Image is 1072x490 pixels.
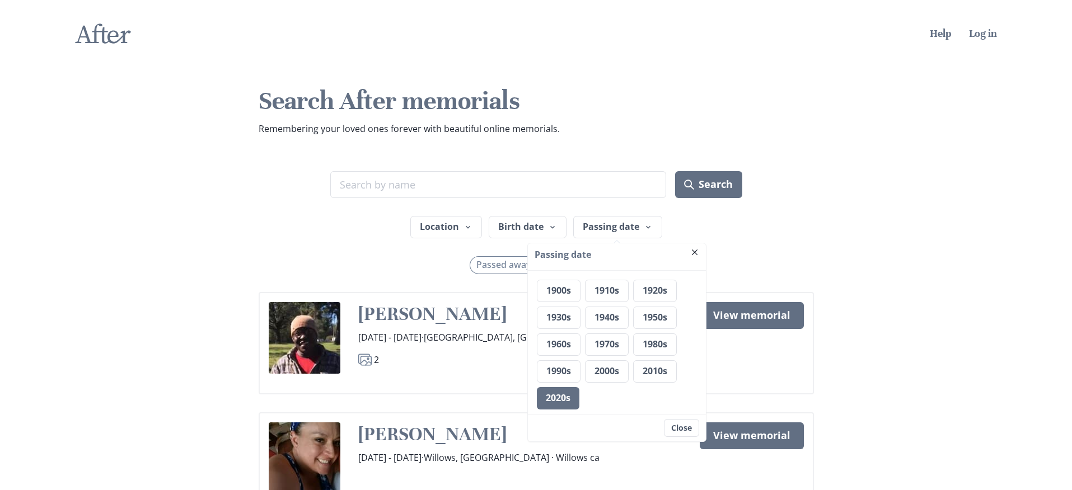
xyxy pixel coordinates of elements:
button: 1930s [537,307,581,329]
img: Memorial portrait photo [269,302,340,374]
button: Close [688,246,701,259]
input: Search term [330,171,667,198]
button: 1970s [585,333,629,356]
ul: Active filters [330,256,742,274]
p: Remembering your loved ones forever with beautiful online memorials. [259,122,814,135]
button: Birth date [489,216,567,238]
button: 1950s [633,307,677,329]
button: Search [675,171,742,198]
a: [PERSON_NAME] [358,302,507,326]
button: 1920s [633,280,677,302]
p: [DATE] - [DATE] · [358,331,700,344]
button: Close [664,419,699,437]
button: Location [410,216,482,238]
button: 1900s [537,280,581,302]
span: [GEOGRAPHIC_DATA], [GEOGRAPHIC_DATA] [424,331,606,343]
a: Help [930,27,951,40]
span: Willows, [GEOGRAPHIC_DATA] · Willows ca [424,451,600,464]
a: Log in [969,27,997,40]
p: 2 [374,353,379,366]
button: 2020s [537,387,579,409]
span: Passed away in the 2020s [476,260,584,270]
h1: Search After memorials [259,85,814,117]
button: 1990s [537,360,581,383]
button: 1980s [633,333,677,356]
button: 2000s [585,360,629,383]
a: View memorial [700,422,804,449]
button: 1940s [585,307,629,329]
a: [PERSON_NAME] [358,422,507,446]
h3: Passing date [535,248,699,261]
button: 1960s [537,333,581,356]
p: [DATE] - [DATE] · [358,451,700,464]
button: 2010s [633,360,677,383]
a: View memorial [700,302,804,329]
button: 1910s [585,280,629,302]
button: Passing date [573,216,662,238]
